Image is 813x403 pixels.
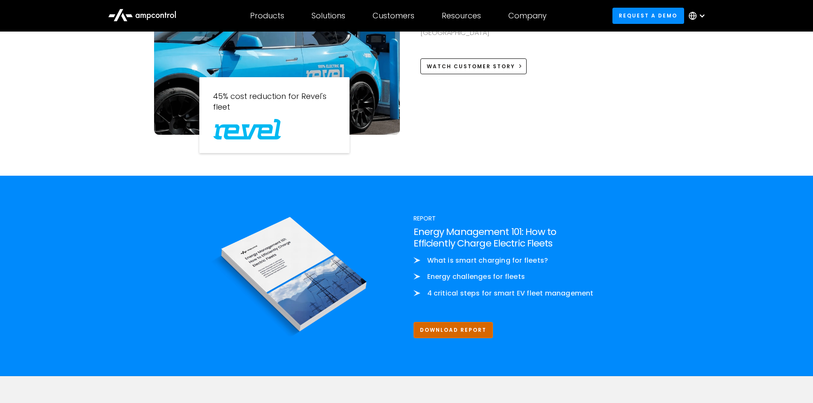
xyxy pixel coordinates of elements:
div: Resources [442,11,481,20]
a: Download Report [414,322,493,338]
div: Company [508,11,547,20]
div: Watch Customer Story [427,63,515,70]
img: Watt EV Logo Real [213,119,281,139]
div: Solutions [312,11,345,20]
div: Customers [373,11,414,20]
p: 45% cost reduction for Revel's fleet [213,91,336,112]
a: Request a demo [612,8,684,23]
div: Products [250,11,284,20]
li: 4 critical steps for smart EV fleet management [414,289,632,298]
li: What is smart charging for fleets? [414,256,632,265]
div: Report [414,214,632,223]
li: Energy challenges for fleets [414,272,632,281]
a: Watch Customer Story [420,58,527,74]
h3: Energy Management 101: How to Efficiently Charge Electric Fleets [414,226,632,249]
